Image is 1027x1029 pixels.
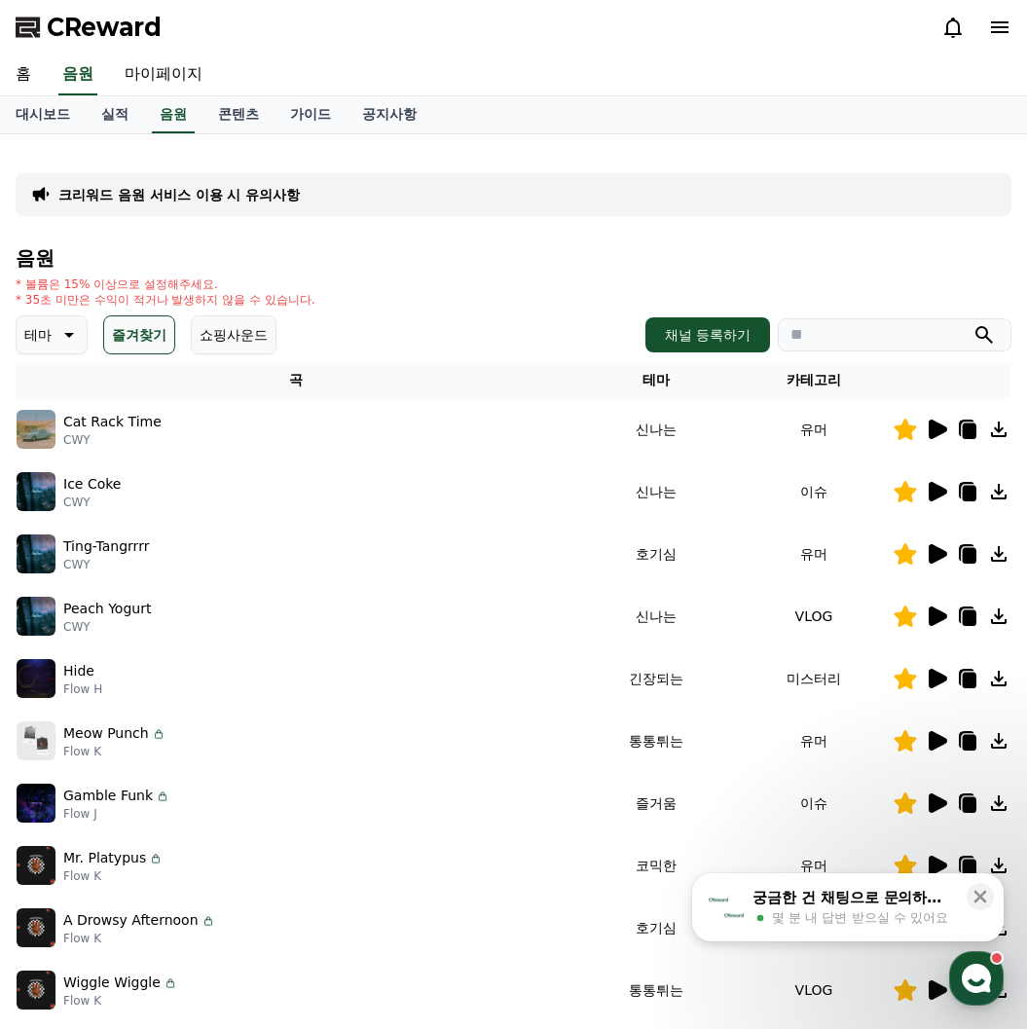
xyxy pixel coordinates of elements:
p: Flow K [63,868,164,884]
button: 채널 등록하기 [645,317,770,352]
img: music [17,597,55,636]
td: 신나는 [577,460,735,523]
td: 호기심 [577,897,735,959]
p: Ice Coke [63,474,121,495]
img: music [17,784,55,823]
img: music [17,472,55,511]
a: 가이드 [275,96,347,133]
img: music [17,659,55,698]
td: VLOG [735,959,893,1021]
td: 코믹한 [577,834,735,897]
img: music [17,721,55,760]
td: 신나는 [577,398,735,460]
button: 즐겨찾기 [103,315,175,354]
button: 테마 [16,315,88,354]
p: Cat Rack Time [63,412,162,432]
p: Flow H [63,681,102,697]
td: 즐거움 [577,772,735,834]
a: 마이페이지 [109,55,218,95]
th: 테마 [577,362,735,398]
td: 통통튀는 [577,959,735,1021]
p: Ting-Tangrrrr [63,536,149,557]
a: 크리워드 음원 서비스 이용 시 유의사항 [58,185,300,204]
a: 홈 [6,617,128,666]
span: 설정 [301,646,324,662]
p: Flow K [63,993,178,1009]
p: Hide [63,661,94,681]
th: 카테고리 [735,362,893,398]
td: 이슈 [735,460,893,523]
a: 설정 [251,617,374,666]
p: CWY [63,495,121,510]
td: 신나는 [577,585,735,647]
p: Meow Punch [63,723,149,744]
a: 콘텐츠 [202,96,275,133]
a: 대화 [128,617,251,666]
td: 유머 [735,398,893,460]
p: 테마 [24,321,52,349]
h4: 음원 [16,247,1011,269]
th: 곡 [16,362,577,398]
img: music [17,410,55,449]
p: A Drowsy Afternoon [63,910,199,931]
img: music [17,908,55,947]
p: Peach Yogurt [63,599,151,619]
p: Flow K [63,744,166,759]
p: Gamble Funk [63,786,153,806]
a: CReward [16,12,162,43]
td: 유머 [735,710,893,772]
p: CWY [63,432,162,448]
img: music [17,846,55,885]
img: music [17,971,55,1010]
td: 유머 [735,523,893,585]
td: 유머 [735,834,893,897]
td: VLOG [735,585,893,647]
a: 공지사항 [347,96,432,133]
img: music [17,534,55,573]
a: 실적 [86,96,144,133]
td: 호기심 [577,523,735,585]
td: 통통튀는 [577,710,735,772]
button: 쇼핑사운드 [191,315,276,354]
span: 대화 [178,647,202,663]
p: * 볼륨은 15% 이상으로 설정해주세요. [16,276,315,292]
p: Flow K [63,931,216,946]
p: Mr. Platypus [63,848,146,868]
a: 음원 [152,96,195,133]
td: 미스터리 [735,647,893,710]
td: 긴장되는 [577,647,735,710]
p: CWY [63,557,149,572]
span: 홈 [61,646,73,662]
td: 이슈 [735,772,893,834]
span: CReward [47,12,162,43]
p: Wiggle Wiggle [63,973,161,993]
p: Flow J [63,806,170,822]
a: 음원 [58,55,97,95]
p: * 35초 미만은 수익이 적거나 발생하지 않을 수 있습니다. [16,292,315,308]
p: CWY [63,619,151,635]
